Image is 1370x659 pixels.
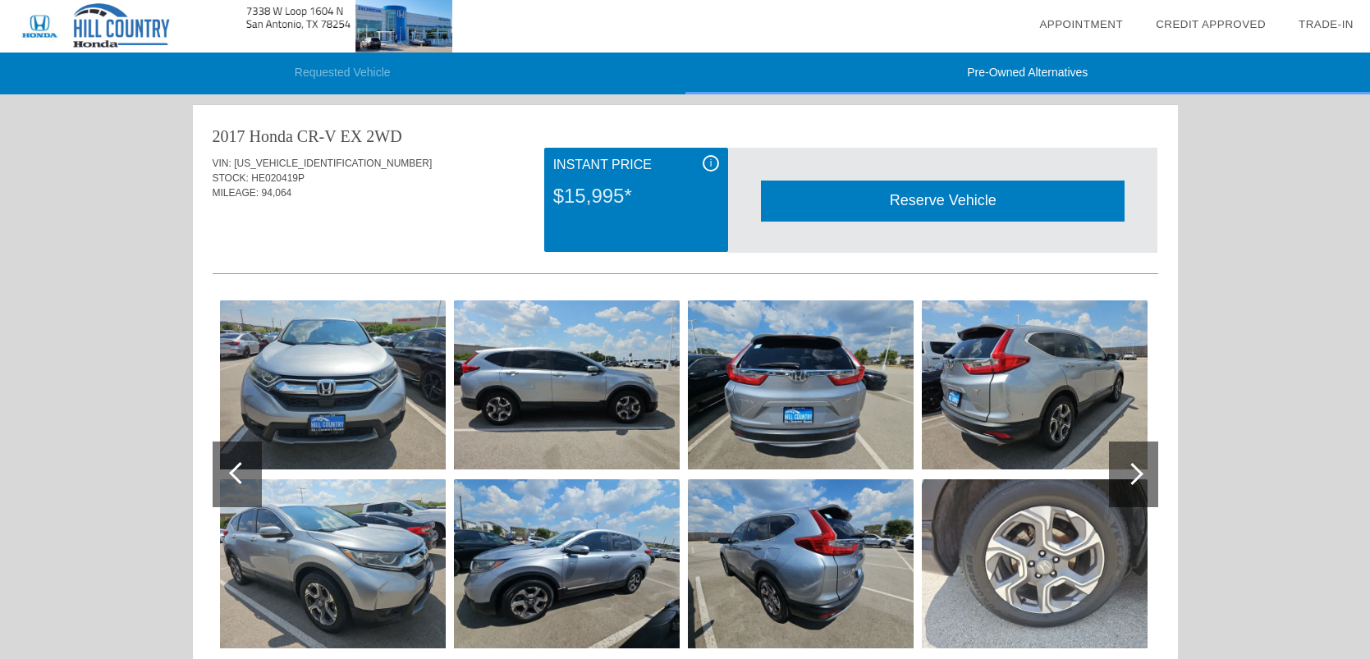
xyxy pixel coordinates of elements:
img: 25a01c79bae27595ee133f5f80541d32x.jpg [922,479,1148,648]
div: Instant Price [553,155,719,175]
img: 86701431e1f73bc039d5aa47a571e59cx.jpg [220,300,446,469]
span: VIN: [213,158,231,169]
div: Reserve Vehicle [761,181,1125,221]
span: STOCK: [213,172,249,184]
a: Trade-In [1299,18,1354,30]
img: 933e85473e4a6936f4d1c73aba537862x.jpg [454,479,680,648]
div: Quoted on [DATE] 4:41:25 PM [213,225,1158,251]
img: 6a6901475818a29c4bff11bfcc7ee25ex.jpg [220,479,446,648]
span: 94,064 [262,187,292,199]
div: EX 2WD [341,125,402,148]
img: 2304556539463b5370d816890836a320x.jpg [454,300,680,469]
span: [US_VEHICLE_IDENTIFICATION_NUMBER] [234,158,432,169]
div: $15,995* [553,175,719,217]
div: 2017 Honda CR-V [213,125,337,148]
a: Credit Approved [1156,18,1266,30]
img: b0492cfbf13f9998eb9f0a4dec27bb8ax.jpg [688,479,914,648]
span: HE020419P [251,172,305,184]
div: i [703,155,719,172]
img: d25c3c9b339c2770d9875ddbf3ee7035x.jpg [922,300,1148,469]
span: MILEAGE: [213,187,259,199]
img: fa0a91093c46ff7abc2aae26f008fd9ex.jpg [688,300,914,469]
a: Appointment [1039,18,1123,30]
